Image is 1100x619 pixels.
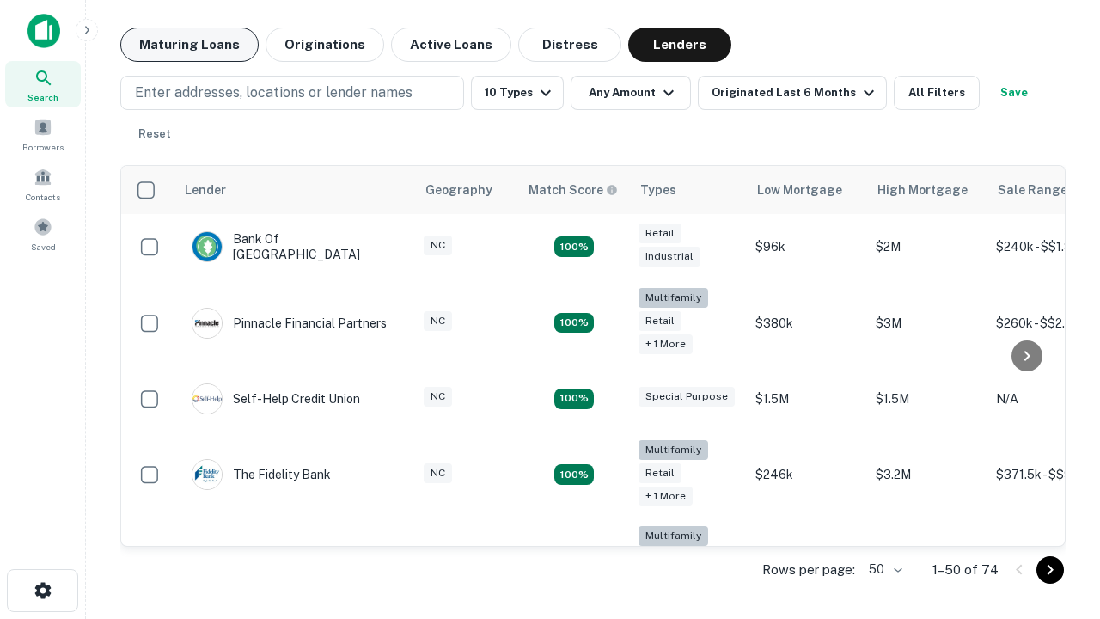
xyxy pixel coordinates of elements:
button: Go to next page [1036,556,1064,584]
div: Bank Of [GEOGRAPHIC_DATA] [192,231,398,262]
button: All Filters [894,76,980,110]
div: Retail [639,224,681,243]
div: The Fidelity Bank [192,459,331,490]
span: Saved [31,240,56,254]
button: Save your search to get updates of matches that match your search criteria. [987,76,1042,110]
span: Borrowers [22,140,64,154]
a: Saved [5,211,81,257]
div: Geography [425,180,492,200]
div: Matching Properties: 17, hasApolloMatch: undefined [554,313,594,334]
div: Retail [639,311,681,331]
a: Search [5,61,81,107]
a: Contacts [5,161,81,207]
div: 50 [862,557,905,582]
button: Any Amount [571,76,691,110]
div: + 1 more [639,487,693,506]
img: picture [192,309,222,338]
th: Capitalize uses an advanced AI algorithm to match your search with the best lender. The match sco... [518,166,630,214]
button: Maturing Loans [120,28,259,62]
div: NC [424,387,452,407]
div: High Mortgage [877,180,968,200]
td: $3M [867,279,987,366]
span: Contacts [26,190,60,204]
div: NC [424,236,452,255]
button: Distress [518,28,621,62]
td: $246.5k [747,518,867,604]
th: Low Mortgage [747,166,867,214]
td: $380k [747,279,867,366]
h6: Match Score [529,181,614,199]
td: $3.2M [867,432,987,518]
img: capitalize-icon.png [27,14,60,48]
button: Enter addresses, locations or lender names [120,76,464,110]
div: Multifamily [639,288,708,308]
button: Reset [127,117,182,151]
th: Types [630,166,747,214]
div: Multifamily [639,526,708,546]
div: Pinnacle Financial Partners [192,308,387,339]
th: High Mortgage [867,166,987,214]
th: Geography [415,166,518,214]
p: 1–50 of 74 [932,560,999,580]
div: Special Purpose [639,387,735,407]
td: $1.5M [747,366,867,432]
div: Low Mortgage [757,180,842,200]
div: Originated Last 6 Months [712,83,879,103]
img: picture [192,384,222,414]
td: $1.5M [867,366,987,432]
td: $9.2M [867,518,987,604]
iframe: Chat Widget [1014,481,1100,564]
div: Atlantic Union Bank [192,546,344,577]
div: Multifamily [639,440,708,460]
button: Active Loans [391,28,511,62]
div: Industrial [639,247,700,267]
a: Borrowers [5,111,81,157]
div: Matching Properties: 16, hasApolloMatch: undefined [554,236,594,257]
button: Lenders [628,28,731,62]
div: Capitalize uses an advanced AI algorithm to match your search with the best lender. The match sco... [529,181,618,199]
button: Originations [266,28,384,62]
div: Matching Properties: 10, hasApolloMatch: undefined [554,464,594,485]
div: Self-help Credit Union [192,383,360,414]
div: Sale Range [998,180,1067,200]
div: NC [424,311,452,331]
td: $2M [867,214,987,279]
div: NC [424,463,452,483]
span: Search [27,90,58,104]
p: Enter addresses, locations or lender names [135,83,412,103]
button: Originated Last 6 Months [698,76,887,110]
td: $246k [747,432,867,518]
div: Matching Properties: 11, hasApolloMatch: undefined [554,389,594,409]
div: Types [640,180,676,200]
td: $96k [747,214,867,279]
div: + 1 more [639,334,693,354]
img: picture [192,460,222,489]
p: Rows per page: [762,560,855,580]
th: Lender [174,166,415,214]
button: 10 Types [471,76,564,110]
div: Lender [185,180,226,200]
div: Retail [639,463,681,483]
img: picture [192,232,222,261]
